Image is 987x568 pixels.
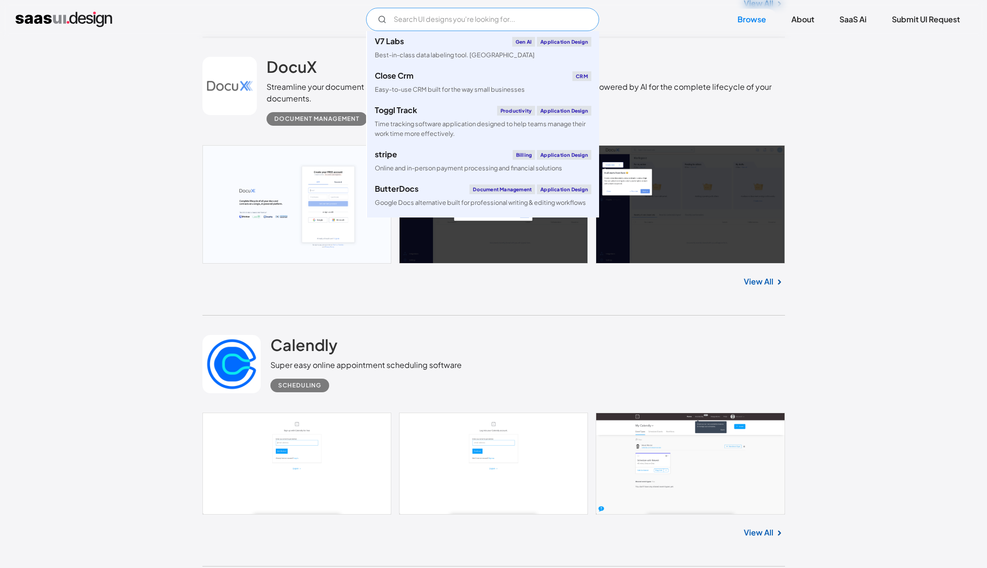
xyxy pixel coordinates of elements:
h2: Calendly [270,335,337,354]
a: Submit UI Request [880,9,971,30]
a: Calendly [270,335,337,359]
div: Scheduling [278,380,321,391]
div: Gen AI [512,37,535,47]
a: DocuX [267,57,317,81]
form: Email Form [366,8,599,31]
a: Close CrmCRMEasy-to-use CRM built for the way small businesses [367,66,599,100]
div: ButterDocs [375,185,418,193]
a: stripeBillingApplication DesignOnline and in-person payment processing and financial solutions [367,144,599,179]
div: Application Design [537,37,591,47]
input: Search UI designs you're looking for... [366,8,599,31]
a: klaviyoEmail MarketingApplication DesignCreate personalised customer experiences across email, SM... [367,213,599,257]
div: Document Management [274,113,359,125]
div: V7 Labs [375,37,404,45]
a: About [780,9,826,30]
div: CRM [572,71,591,81]
a: SaaS Ai [828,9,878,30]
a: View All [744,276,773,287]
div: Application Design [537,106,591,116]
a: home [16,12,112,27]
a: Toggl TrackProductivityApplication DesignTime tracking software application designed to help team... [367,100,599,144]
a: ButterDocsDocument ManagementApplication DesignGoogle Docs alternative built for professional wri... [367,179,599,213]
div: Online and in-person payment processing and financial solutions [375,164,562,173]
div: Super easy online appointment scheduling software [270,359,462,371]
div: Document Management [469,184,535,194]
div: Productivity [497,106,535,116]
div: Application Design [537,184,591,194]
div: Application Design [537,150,591,160]
div: Best-in-class data labeling tool. [GEOGRAPHIC_DATA] [375,50,535,60]
div: Billing [513,150,535,160]
div: Close Crm [375,72,414,80]
div: Easy-to-use CRM built for the way small businesses [375,85,525,94]
a: View All [744,527,773,538]
h2: DocuX [267,57,317,76]
a: Browse [726,9,778,30]
div: stripe [375,150,397,158]
div: Time tracking software application designed to help teams manage their work time more effectively. [375,119,591,138]
a: V7 LabsGen AIApplication DesignBest-in-class data labeling tool. [GEOGRAPHIC_DATA] [367,31,599,66]
div: Toggl Track [375,106,417,114]
div: Google Docs alternative built for professional writing & editing workflows [375,198,586,207]
div: Streamline your document and contract management with DocuX the all-in-one platform powered by AI... [267,81,785,104]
